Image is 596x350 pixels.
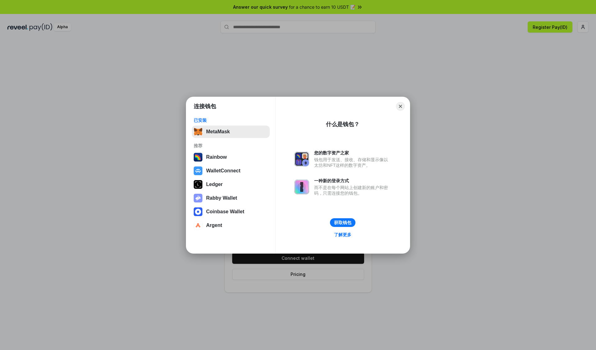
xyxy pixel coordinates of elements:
[192,126,270,138] button: MetaMask
[194,117,268,123] div: 已安装
[192,178,270,191] button: Ledger
[206,168,241,174] div: WalletConnect
[194,194,202,202] img: svg+xml,%3Csvg%20xmlns%3D%22http%3A%2F%2Fwww.w3.org%2F2000%2Fsvg%22%20fill%3D%22none%22%20viewBox...
[396,102,405,111] button: Close
[314,150,391,156] div: 您的数字资产之家
[330,231,355,239] a: 了解更多
[334,232,351,237] div: 了解更多
[314,157,391,168] div: 钱包用于发送、接收、存储和显示像以太坊和NFT这样的数字资产。
[206,195,237,201] div: Rabby Wallet
[314,185,391,196] div: 而不是在每个网站上创建新的账户和密码，只需连接您的钱包。
[326,121,359,128] div: 什么是钱包？
[192,192,270,204] button: Rabby Wallet
[194,207,202,216] img: svg+xml,%3Csvg%20width%3D%2228%22%20height%3D%2228%22%20viewBox%3D%220%200%2028%2028%22%20fill%3D...
[206,223,222,228] div: Argent
[294,152,309,166] img: svg+xml,%3Csvg%20xmlns%3D%22http%3A%2F%2Fwww.w3.org%2F2000%2Fsvg%22%20fill%3D%22none%22%20viewBox...
[194,127,202,136] img: svg+xml,%3Csvg%20fill%3D%22none%22%20height%3D%2233%22%20viewBox%3D%220%200%2035%2033%22%20width%...
[192,151,270,163] button: Rainbow
[192,206,270,218] button: Coinbase Wallet
[192,165,270,177] button: WalletConnect
[194,221,202,230] img: svg+xml,%3Csvg%20width%3D%2228%22%20height%3D%2228%22%20viewBox%3D%220%200%2028%2028%22%20fill%3D...
[330,218,355,227] button: 获取钱包
[194,143,268,148] div: 推荐
[206,129,230,135] div: MetaMask
[314,178,391,184] div: 一种新的登录方式
[194,180,202,189] img: svg+xml,%3Csvg%20xmlns%3D%22http%3A%2F%2Fwww.w3.org%2F2000%2Fsvg%22%20width%3D%2228%22%20height%3...
[206,154,227,160] div: Rainbow
[194,166,202,175] img: svg+xml,%3Csvg%20width%3D%2228%22%20height%3D%2228%22%20viewBox%3D%220%200%2028%2028%22%20fill%3D...
[194,103,216,110] h1: 连接钱包
[206,209,244,215] div: Coinbase Wallet
[334,220,351,225] div: 获取钱包
[192,219,270,232] button: Argent
[206,182,223,187] div: Ledger
[194,153,202,162] img: svg+xml,%3Csvg%20width%3D%22120%22%20height%3D%22120%22%20viewBox%3D%220%200%20120%20120%22%20fil...
[294,179,309,194] img: svg+xml,%3Csvg%20xmlns%3D%22http%3A%2F%2Fwww.w3.org%2F2000%2Fsvg%22%20fill%3D%22none%22%20viewBox...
